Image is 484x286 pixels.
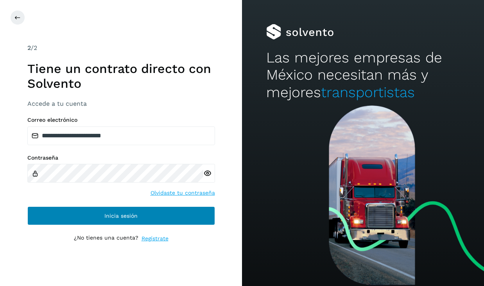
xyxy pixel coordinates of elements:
[27,155,215,161] label: Contraseña
[27,61,215,91] h1: Tiene un contrato directo con Solvento
[27,44,31,52] span: 2
[266,49,460,101] h2: Las mejores empresas de México necesitan más y mejores
[27,100,215,107] h3: Accede a tu cuenta
[27,117,215,123] label: Correo electrónico
[74,234,138,243] p: ¿No tienes una cuenta?
[27,206,215,225] button: Inicia sesión
[142,234,169,243] a: Regístrate
[104,213,138,218] span: Inicia sesión
[27,43,215,53] div: /2
[151,189,215,197] a: Olvidaste tu contraseña
[321,84,415,101] span: transportistas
